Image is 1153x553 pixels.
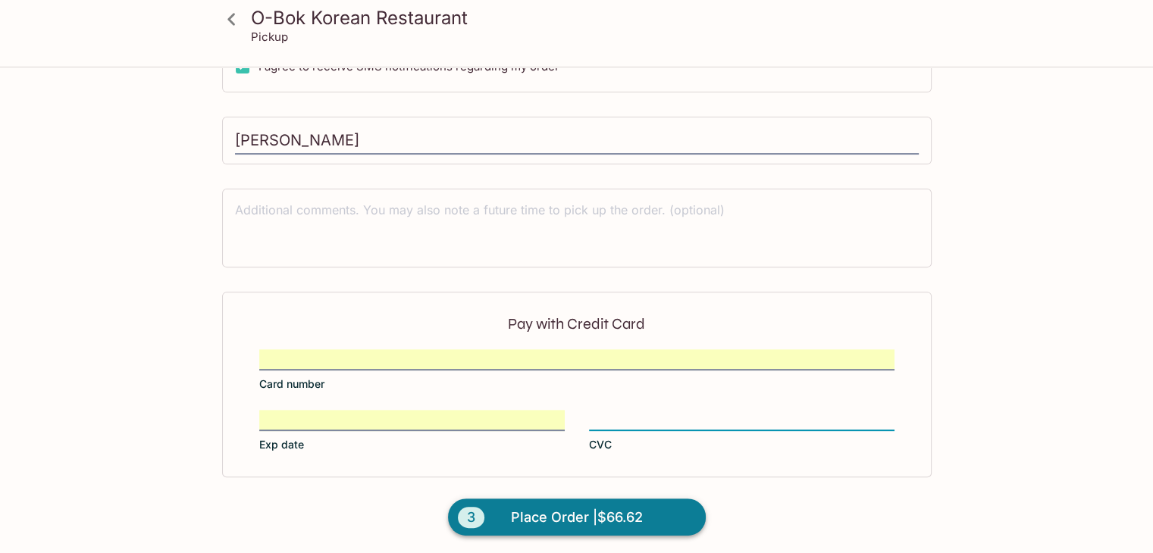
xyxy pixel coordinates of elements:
[259,411,565,428] iframe: Secure expiration date input frame
[458,507,484,528] span: 3
[589,437,612,452] span: CVC
[259,437,304,452] span: Exp date
[235,127,919,155] input: Enter first and last name
[259,351,895,367] iframe: Secure card number input frame
[251,6,929,30] h3: O-Bok Korean Restaurant
[448,498,706,536] button: 3Place Order |$66.62
[259,317,895,331] p: Pay with Credit Card
[511,505,643,530] span: Place Order | $66.62
[259,376,324,392] span: Card number
[589,411,895,428] iframe: Secure CVC input frame
[251,30,288,44] p: Pickup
